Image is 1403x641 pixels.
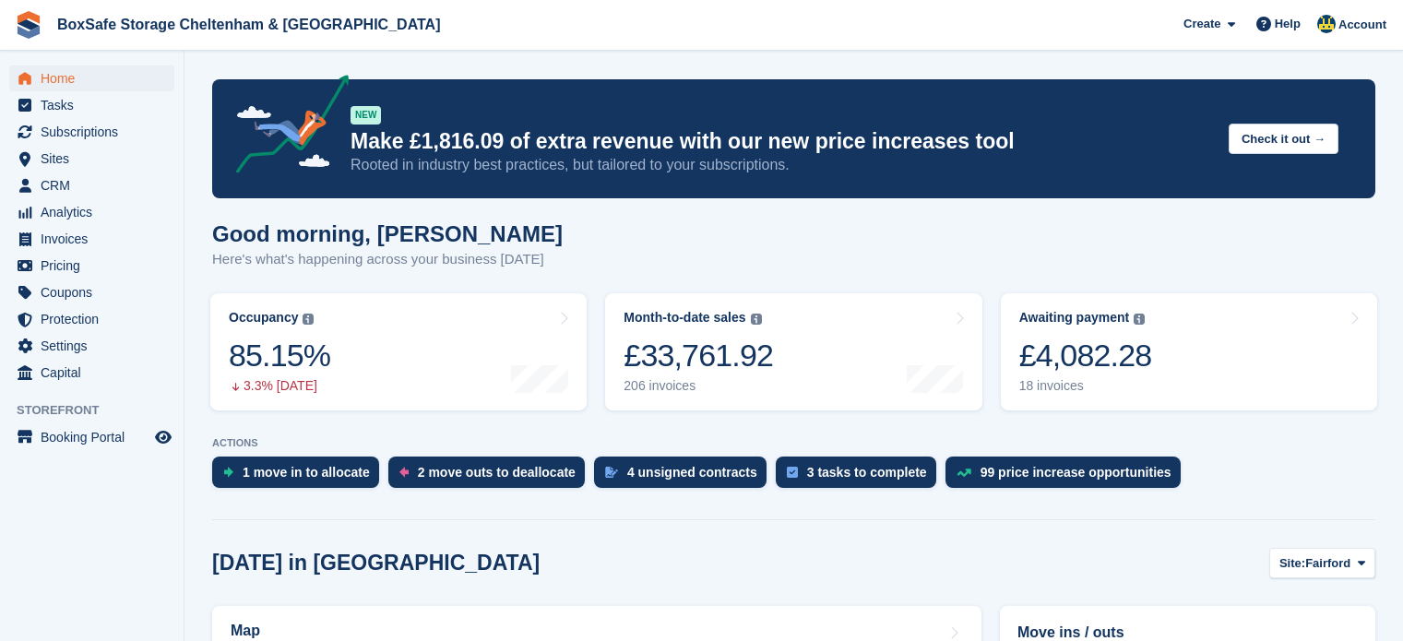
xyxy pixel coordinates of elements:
a: menu [9,119,174,145]
div: Month-to-date sales [624,310,745,326]
img: price_increase_opportunities-93ffe204e8149a01c8c9dc8f82e8f89637d9d84a8eef4429ea346261dce0b2c0.svg [957,469,971,477]
div: 4 unsigned contracts [627,465,757,480]
img: icon-info-grey-7440780725fd019a000dd9b08b2336e03edf1995a4989e88bcd33f0948082b44.svg [303,314,314,325]
a: menu [9,146,174,172]
div: 85.15% [229,337,330,374]
h2: [DATE] in [GEOGRAPHIC_DATA] [212,551,540,576]
h1: Good morning, [PERSON_NAME] [212,221,563,246]
span: Capital [41,360,151,386]
a: menu [9,333,174,359]
a: menu [9,199,174,225]
img: move_ins_to_allocate_icon-fdf77a2bb77ea45bf5b3d319d69a93e2d87916cf1d5bf7949dd705db3b84f3ca.svg [223,467,233,478]
div: £4,082.28 [1019,337,1152,374]
a: menu [9,226,174,252]
a: menu [9,92,174,118]
button: Site: Fairford [1269,548,1375,578]
span: CRM [41,172,151,198]
a: menu [9,253,174,279]
span: Site: [1279,554,1305,573]
img: icon-info-grey-7440780725fd019a000dd9b08b2336e03edf1995a4989e88bcd33f0948082b44.svg [1134,314,1145,325]
span: Storefront [17,401,184,420]
div: 1 move in to allocate [243,465,370,480]
a: Preview store [152,426,174,448]
div: 3 tasks to complete [807,465,927,480]
div: £33,761.92 [624,337,773,374]
span: Account [1338,16,1386,34]
a: 99 price increase opportunities [945,457,1190,497]
span: Subscriptions [41,119,151,145]
a: menu [9,360,174,386]
p: Make £1,816.09 of extra revenue with our new price increases tool [351,128,1214,155]
span: Invoices [41,226,151,252]
span: Home [41,65,151,91]
span: Coupons [41,279,151,305]
span: Sites [41,146,151,172]
a: Occupancy 85.15% 3.3% [DATE] [210,293,587,410]
a: 1 move in to allocate [212,457,388,497]
span: Analytics [41,199,151,225]
img: stora-icon-8386f47178a22dfd0bd8f6a31ec36ba5ce8667c1dd55bd0f319d3a0aa187defe.svg [15,11,42,39]
img: Kim Virabi [1317,15,1336,33]
img: price-adjustments-announcement-icon-8257ccfd72463d97f412b2fc003d46551f7dbcb40ab6d574587a9cd5c0d94... [220,75,350,180]
div: 18 invoices [1019,378,1152,394]
div: 206 invoices [624,378,773,394]
span: Pricing [41,253,151,279]
div: NEW [351,106,381,125]
h2: Map [231,623,260,639]
img: icon-info-grey-7440780725fd019a000dd9b08b2336e03edf1995a4989e88bcd33f0948082b44.svg [751,314,762,325]
span: Settings [41,333,151,359]
p: Rooted in industry best practices, but tailored to your subscriptions. [351,155,1214,175]
a: menu [9,172,174,198]
span: Fairford [1305,554,1350,573]
span: Create [1183,15,1220,33]
img: contract_signature_icon-13c848040528278c33f63329250d36e43548de30e8caae1d1a13099fd9432cc5.svg [605,467,618,478]
a: menu [9,279,174,305]
div: 3.3% [DATE] [229,378,330,394]
a: 2 move outs to deallocate [388,457,594,497]
a: menu [9,65,174,91]
div: Occupancy [229,310,298,326]
img: move_outs_to_deallocate_icon-f764333ba52eb49d3ac5e1228854f67142a1ed5810a6f6cc68b1a99e826820c5.svg [399,467,409,478]
span: Help [1275,15,1301,33]
a: 3 tasks to complete [776,457,945,497]
div: 99 price increase opportunities [981,465,1171,480]
p: Here's what's happening across your business [DATE] [212,249,563,270]
a: Month-to-date sales £33,761.92 206 invoices [605,293,981,410]
p: ACTIONS [212,437,1375,449]
a: menu [9,306,174,332]
span: Protection [41,306,151,332]
div: 2 move outs to deallocate [418,465,576,480]
a: BoxSafe Storage Cheltenham & [GEOGRAPHIC_DATA] [50,9,447,40]
a: Awaiting payment £4,082.28 18 invoices [1001,293,1377,410]
button: Check it out → [1229,124,1338,154]
a: menu [9,424,174,450]
span: Booking Portal [41,424,151,450]
span: Tasks [41,92,151,118]
a: 4 unsigned contracts [594,457,776,497]
img: task-75834270c22a3079a89374b754ae025e5fb1db73e45f91037f5363f120a921f8.svg [787,467,798,478]
div: Awaiting payment [1019,310,1130,326]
